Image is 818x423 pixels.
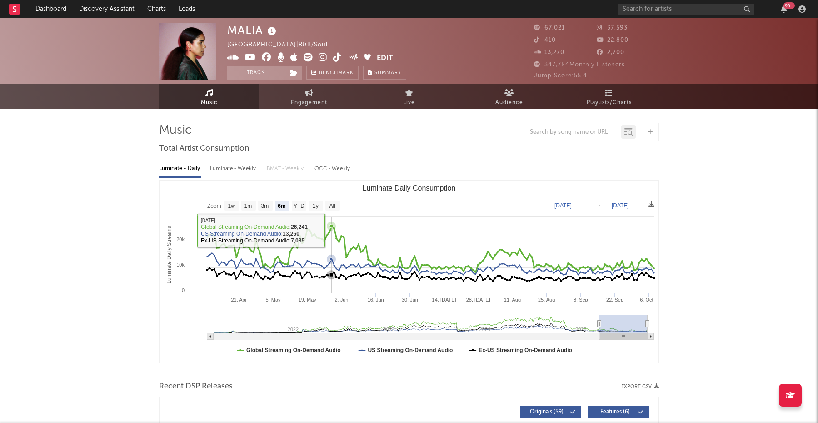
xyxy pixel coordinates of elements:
text: 10k [176,262,185,267]
span: Live [403,97,415,108]
text: 8. Sep [574,297,588,302]
span: 37,593 [597,25,628,31]
a: Playlists/Charts [559,84,659,109]
button: Export CSV [621,384,659,389]
a: Engagement [259,84,359,109]
text: 3m [261,203,269,209]
text: 6m [278,203,285,209]
svg: Luminate Daily Consumption [160,181,658,363]
span: 22,800 [597,37,628,43]
div: OCC - Weekly [314,161,351,176]
span: Summary [374,70,401,76]
text: 20k [176,237,185,242]
div: [GEOGRAPHIC_DATA] | R&B/Soul [227,40,338,50]
span: Playlists/Charts [587,97,632,108]
text: 0 [182,287,185,293]
span: Music [201,97,218,108]
span: 2,700 [597,50,624,55]
text: 6. Oct [640,297,653,302]
button: Originals(59) [520,406,581,418]
text: Global Streaming On-Demand Audio [246,347,341,353]
span: Audience [495,97,523,108]
text: 22. Sep [606,297,623,302]
text: 16. Jun [368,297,384,302]
div: 99 + [783,2,795,9]
button: Track [227,66,284,80]
span: Total Artist Consumption [159,143,249,154]
a: Benchmark [306,66,359,80]
text: [DATE] [612,202,629,209]
text: → [596,202,602,209]
text: YTD [294,203,304,209]
text: 30. Jun [402,297,418,302]
button: Edit [377,53,393,64]
text: 1m [244,203,252,209]
text: 11. Aug [504,297,521,302]
text: 1y [313,203,319,209]
span: Benchmark [319,68,354,79]
span: Originals ( 59 ) [526,409,568,415]
text: US Streaming On-Demand Audio [368,347,453,353]
button: 99+ [781,5,787,13]
input: Search by song name or URL [525,129,621,136]
button: Summary [363,66,406,80]
text: 14. [DATE] [432,297,456,302]
text: 25. Aug [538,297,555,302]
button: Features(6) [588,406,649,418]
text: 19. May [299,297,317,302]
span: 13,270 [534,50,564,55]
div: Luminate - Daily [159,161,201,176]
text: All [329,203,335,209]
span: 410 [534,37,556,43]
span: Features ( 6 ) [594,409,636,415]
a: Live [359,84,459,109]
text: Ex-US Streaming On-Demand Audio [479,347,572,353]
text: Zoom [207,203,221,209]
text: [DATE] [554,202,572,209]
a: Audience [459,84,559,109]
text: Luminate Daily Streams [166,226,172,283]
a: Music [159,84,259,109]
div: Luminate - Weekly [210,161,258,176]
span: Engagement [291,97,327,108]
input: Search for artists [618,4,754,15]
span: Recent DSP Releases [159,381,233,392]
text: Luminate Daily Consumption [363,184,456,192]
text: 28. [DATE] [466,297,490,302]
text: 5. May [266,297,281,302]
span: Jump Score: 55.4 [534,73,587,79]
span: 67,021 [534,25,565,31]
text: 21. Apr [231,297,247,302]
text: 1w [228,203,235,209]
div: MALIA [227,23,279,38]
text: 2. Jun [334,297,348,302]
span: 347,784 Monthly Listeners [534,62,625,68]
